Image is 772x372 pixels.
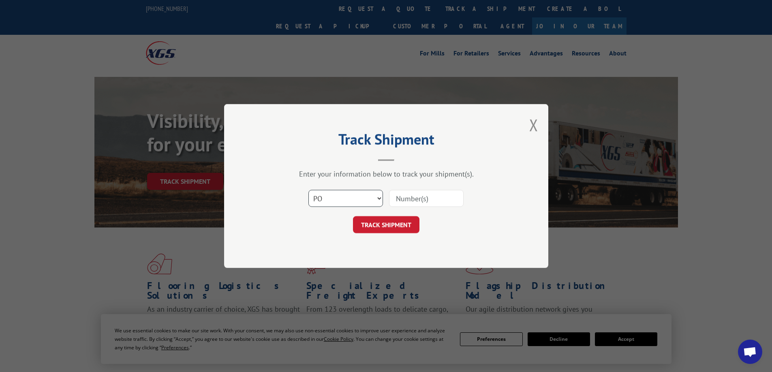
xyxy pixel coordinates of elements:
a: Open chat [738,340,762,364]
input: Number(s) [389,190,464,207]
button: Close modal [529,114,538,136]
button: TRACK SHIPMENT [353,216,419,233]
h2: Track Shipment [265,134,508,149]
div: Enter your information below to track your shipment(s). [265,169,508,179]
